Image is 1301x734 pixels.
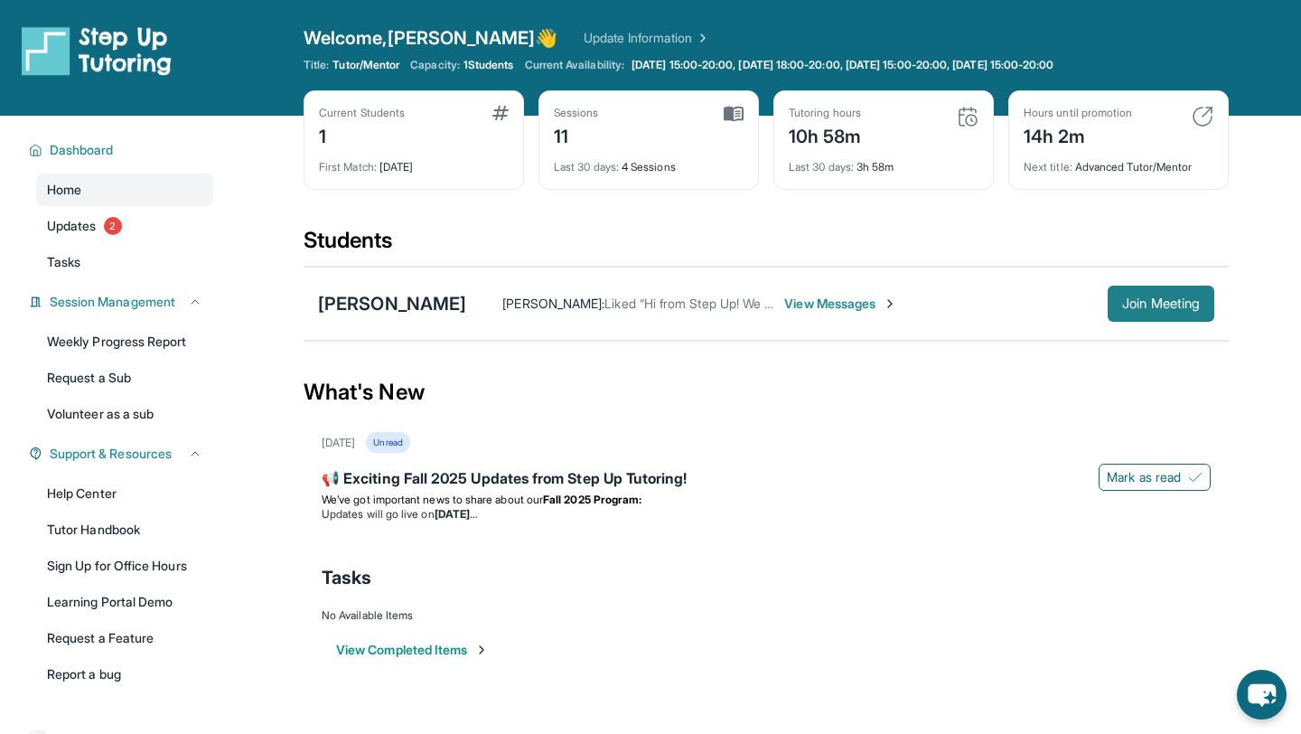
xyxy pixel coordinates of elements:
[789,120,862,149] div: 10h 58m
[1024,160,1072,174] span: Next title :
[322,507,1211,522] li: Updates will go live on
[543,493,641,506] strong: Fall 2025 Program:
[319,149,509,174] div: [DATE]
[632,58,1053,72] span: [DATE] 15:00-20:00, [DATE] 18:00-20:00, [DATE] 15:00-20:00, [DATE] 15:00-20:00
[42,445,202,463] button: Support & Resources
[525,58,624,72] span: Current Availability:
[42,293,202,311] button: Session Management
[47,181,81,199] span: Home
[1122,298,1200,309] span: Join Meeting
[1237,670,1287,720] button: chat-button
[36,586,213,618] a: Learning Portal Demo
[1099,464,1211,491] button: Mark as read
[36,550,213,582] a: Sign Up for Office Hours
[332,58,399,72] span: Tutor/Mentor
[435,507,477,521] strong: [DATE]
[36,477,213,510] a: Help Center
[36,513,213,546] a: Tutor Handbook
[1024,149,1213,174] div: Advanced Tutor/Mentor
[724,106,744,122] img: card
[1024,106,1132,120] div: Hours until promotion
[36,398,213,430] a: Volunteer as a sub
[47,253,80,271] span: Tasks
[322,565,371,590] span: Tasks
[36,658,213,691] a: Report a bug
[492,106,509,120] img: card
[628,58,1057,72] a: [DATE] 15:00-20:00, [DATE] 18:00-20:00, [DATE] 15:00-20:00, [DATE] 15:00-20:00
[36,246,213,278] a: Tasks
[1024,120,1132,149] div: 14h 2m
[304,58,329,72] span: Title:
[554,106,599,120] div: Sessions
[1108,286,1214,322] button: Join Meeting
[104,217,122,235] span: 2
[789,160,854,174] span: Last 30 days :
[554,160,619,174] span: Last 30 days :
[319,106,405,120] div: Current Students
[957,106,978,127] img: card
[1107,468,1181,486] span: Mark as read
[554,149,744,174] div: 4 Sessions
[789,149,978,174] div: 3h 58m
[322,608,1211,623] div: No Available Items
[463,58,514,72] span: 1 Students
[47,217,97,235] span: Updates
[22,25,172,76] img: logo
[322,467,1211,493] div: 📢 Exciting Fall 2025 Updates from Step Up Tutoring!
[50,141,114,159] span: Dashboard
[336,641,489,659] button: View Completed Items
[304,226,1229,266] div: Students
[366,432,409,453] div: Unread
[322,493,543,506] span: We’ve got important news to share about our
[36,210,213,242] a: Updates2
[322,436,355,450] div: [DATE]
[584,29,710,47] a: Update Information
[36,362,213,394] a: Request a Sub
[50,445,172,463] span: Support & Resources
[883,296,897,311] img: Chevron-Right
[36,174,213,206] a: Home
[789,106,862,120] div: Tutoring hours
[319,160,377,174] span: First Match :
[784,295,897,313] span: View Messages
[304,353,1229,432] div: What's New
[554,120,599,149] div: 11
[36,622,213,654] a: Request a Feature
[42,141,202,159] button: Dashboard
[318,291,466,316] div: [PERSON_NAME]
[1192,106,1213,127] img: card
[692,29,710,47] img: Chevron Right
[50,293,175,311] span: Session Management
[410,58,460,72] span: Capacity:
[502,296,604,311] span: [PERSON_NAME] :
[304,25,558,51] span: Welcome, [PERSON_NAME] 👋
[319,120,405,149] div: 1
[36,325,213,358] a: Weekly Progress Report
[1188,470,1203,485] img: Mark as read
